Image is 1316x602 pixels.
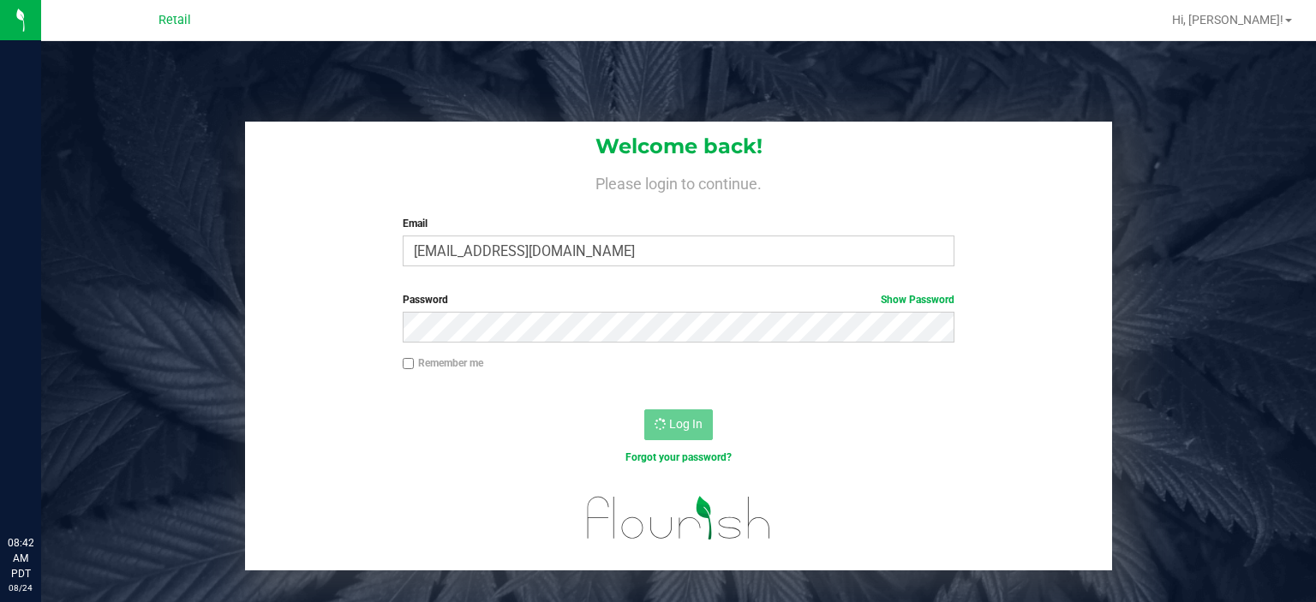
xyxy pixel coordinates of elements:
[625,451,732,463] a: Forgot your password?
[403,216,955,231] label: Email
[245,171,1112,192] h4: Please login to continue.
[159,13,191,27] span: Retail
[644,409,713,440] button: Log In
[571,483,787,552] img: flourish_logo.svg
[8,581,33,594] p: 08/24
[8,535,33,581] p: 08:42 AM PDT
[403,355,483,371] label: Remember me
[1172,13,1283,27] span: Hi, [PERSON_NAME]!
[669,417,703,431] span: Log In
[403,358,415,370] input: Remember me
[245,135,1112,158] h1: Welcome back!
[403,294,448,306] span: Password
[881,294,954,306] a: Show Password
